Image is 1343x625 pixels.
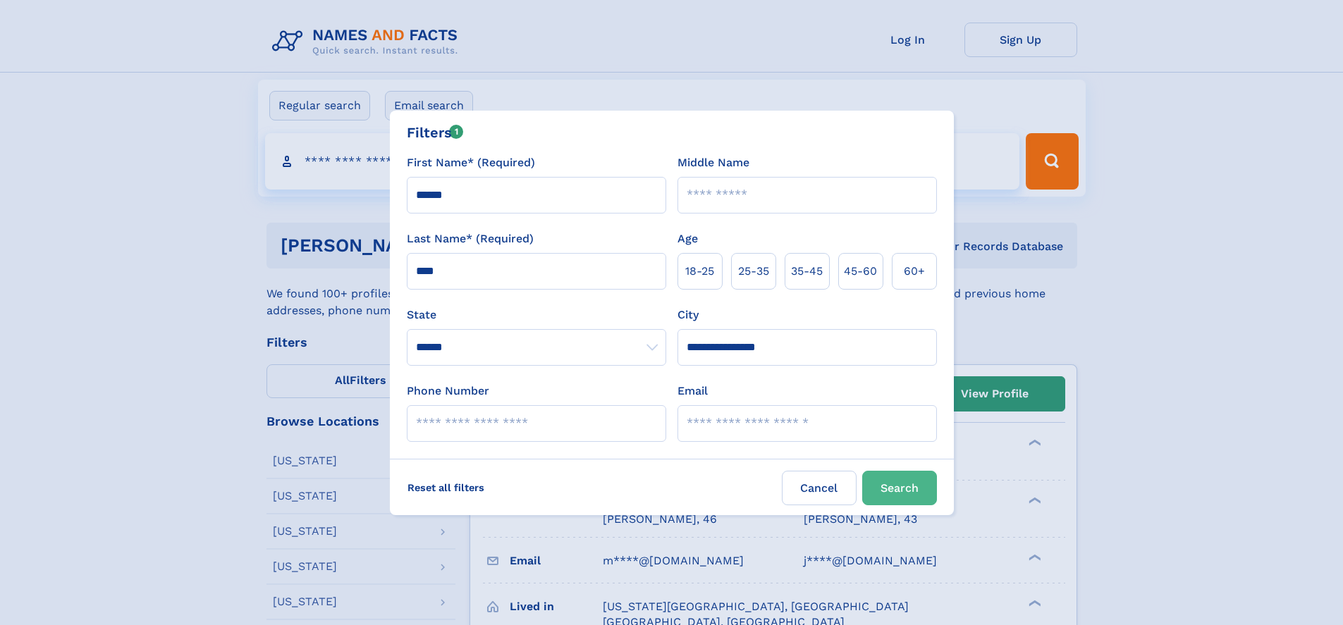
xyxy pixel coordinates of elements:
label: City [677,307,699,323]
div: Filters [407,122,464,143]
span: 18‑25 [685,263,714,280]
label: Age [677,230,698,247]
span: 25‑35 [738,263,769,280]
label: Cancel [782,471,857,505]
label: Phone Number [407,383,489,400]
label: Last Name* (Required) [407,230,534,247]
label: First Name* (Required) [407,154,535,171]
span: 60+ [904,263,925,280]
span: 45‑60 [844,263,877,280]
label: Email [677,383,708,400]
label: Middle Name [677,154,749,171]
label: State [407,307,666,323]
label: Reset all filters [398,471,493,505]
button: Search [862,471,937,505]
span: 35‑45 [791,263,823,280]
